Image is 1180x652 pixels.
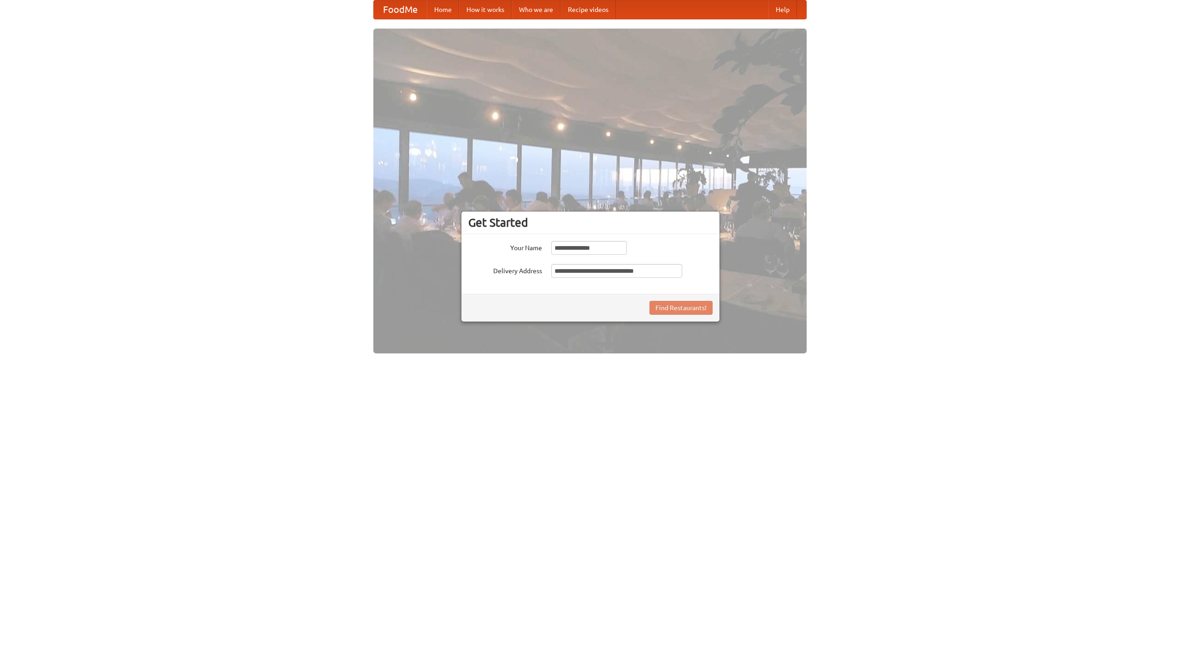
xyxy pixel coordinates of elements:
label: Your Name [468,241,542,253]
a: Recipe videos [560,0,616,19]
a: Home [427,0,459,19]
a: Help [768,0,797,19]
a: FoodMe [374,0,427,19]
a: Who we are [512,0,560,19]
a: How it works [459,0,512,19]
button: Find Restaurants! [649,301,713,315]
label: Delivery Address [468,264,542,276]
h3: Get Started [468,216,713,229]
